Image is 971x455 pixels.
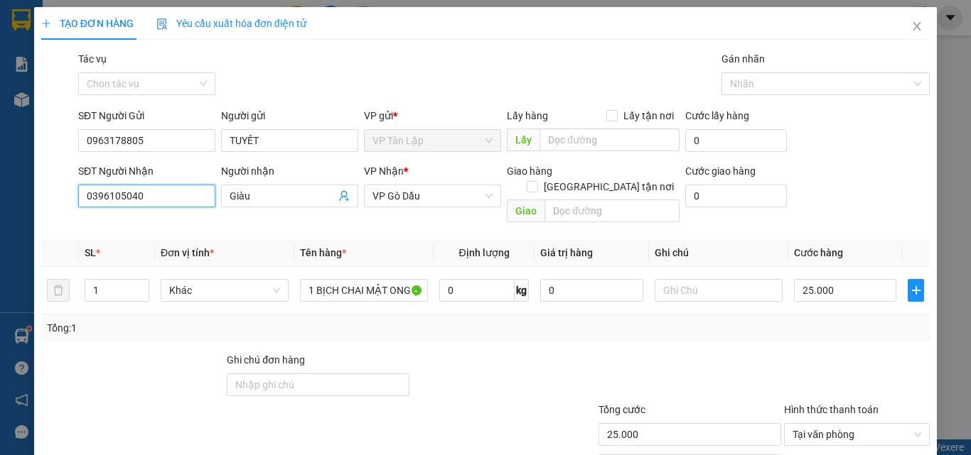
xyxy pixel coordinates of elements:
label: Cước lấy hàng [685,110,749,121]
span: TẠO ĐƠN HÀNG [41,18,134,29]
span: Giao [507,199,544,222]
span: VP Gò Dầu [372,185,493,207]
span: [GEOGRAPHIC_DATA] tận nơi [538,179,680,194]
span: VP Nhận [364,165,404,177]
img: icon [156,18,168,30]
span: SL [85,247,96,258]
span: Khác [169,280,280,301]
div: SĐT Người Nhận [78,163,215,179]
label: Hình thức thanh toán [784,404,879,415]
span: Đơn vị tính [161,247,214,258]
span: Giá trị hàng [540,247,593,258]
span: Lấy hàng [507,110,548,121]
span: Yêu cầu xuất hóa đơn điện tử [156,18,306,29]
div: Người gửi [221,108,358,124]
input: Ghi Chú [655,279,783,302]
button: Close [897,7,937,47]
span: Tên hàng [300,247,346,258]
button: delete [47,279,70,302]
span: Lấy tận nơi [618,108,680,124]
input: Dọc đường [540,128,680,151]
span: plus [908,285,923,296]
label: Ghi chú đơn hàng [227,354,305,366]
div: Người nhận [221,163,358,179]
span: Giao hàng [507,165,552,177]
button: plus [908,279,924,302]
span: VP Tân Lập [372,130,493,151]
span: Cước hàng [794,247,843,258]
span: Tổng cước [599,404,645,415]
span: close [911,21,923,32]
span: kg [515,279,529,302]
input: Dọc đường [544,199,680,222]
input: Ghi chú đơn hàng [227,373,409,396]
label: Tác vụ [78,53,107,65]
div: Tổng: 1 [47,320,376,336]
span: Định lượng [458,247,509,258]
span: plus [41,18,51,28]
div: VP gửi [364,108,501,124]
input: Cước lấy hàng [685,129,787,152]
span: Tại văn phòng [793,424,921,445]
input: VD: Bàn, Ghế [300,279,428,302]
span: Lấy [507,128,540,151]
label: Gán nhãn [721,53,765,65]
input: 0 [540,279,643,302]
th: Ghi chú [649,239,788,267]
input: Cước giao hàng [685,185,787,207]
span: user-add [338,190,350,202]
label: Cước giao hàng [685,165,756,177]
div: SĐT Người Gửi [78,108,215,124]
